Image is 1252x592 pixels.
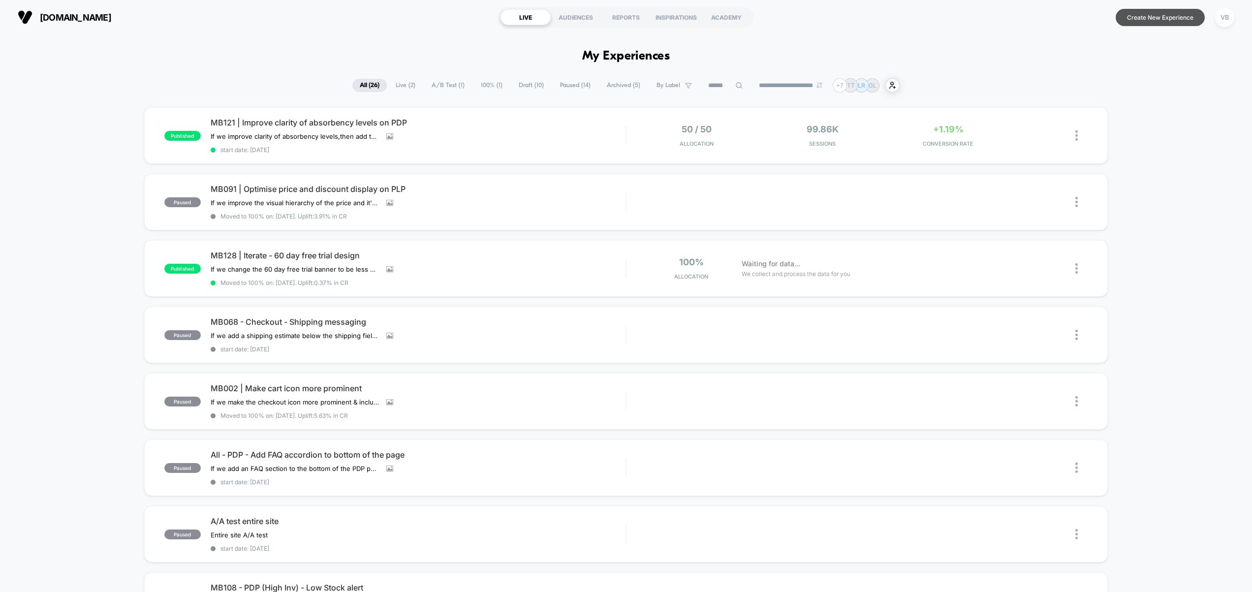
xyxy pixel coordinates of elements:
[582,49,670,63] h1: My Experiences
[1075,197,1078,207] img: close
[211,516,626,526] span: A/A test entire site
[164,264,201,274] span: published
[1075,130,1078,141] img: close
[220,279,348,286] span: Moved to 100% on: [DATE] . Uplift: 0.37% in CR
[553,79,598,92] span: Paused ( 14 )
[164,530,201,539] span: paused
[511,79,551,92] span: Draft ( 10 )
[833,78,847,93] div: + 7
[807,124,839,134] span: 99.86k
[424,79,472,92] span: A/B Test ( 1 )
[682,124,712,134] span: 50 / 50
[762,140,883,147] span: Sessions
[211,132,379,140] span: If we improve clarity of absorbency levels,then add to carts & CR will increase,because users are...
[164,330,201,340] span: paused
[211,383,626,393] span: MB002 | Make cart icon more prominent
[1075,330,1078,340] img: close
[1215,8,1234,27] div: VB
[220,412,348,419] span: Moved to 100% on: [DATE] . Uplift: 5.63% in CR
[40,12,111,23] span: [DOMAIN_NAME]
[18,10,32,25] img: Visually logo
[211,146,626,154] span: start date: [DATE]
[473,79,510,92] span: 100% ( 1 )
[1075,396,1078,406] img: close
[869,82,876,89] p: GL
[816,82,822,88] img: end
[388,79,423,92] span: Live ( 2 )
[1116,9,1205,26] button: Create New Experience
[220,213,347,220] span: Moved to 100% on: [DATE] . Uplift: 3.91% in CR
[742,258,800,269] span: Waiting for data...
[858,82,865,89] p: LR
[1075,263,1078,274] img: close
[933,124,964,134] span: +1.19%
[742,269,850,279] span: We collect and process the data for you
[551,9,601,25] div: AUDIENCES
[211,478,626,486] span: start date: [DATE]
[888,140,1009,147] span: CONVERSION RATE
[657,82,680,89] span: By Label
[211,118,626,127] span: MB121 | Improve clarity of absorbency levels on PDP
[211,345,626,353] span: start date: [DATE]
[164,131,201,141] span: published
[501,9,551,25] div: LIVE
[211,265,379,273] span: If we change the 60 day free trial banner to be less distracting from the primary CTA,then conver...
[164,197,201,207] span: paused
[1075,529,1078,539] img: close
[352,79,387,92] span: All ( 26 )
[211,465,379,472] span: If we add an FAQ section to the bottom of the PDP pages it will help consumers better learn about...
[164,463,201,473] span: paused
[15,9,114,25] button: [DOMAIN_NAME]
[679,257,704,267] span: 100%
[1075,463,1078,473] img: close
[674,273,708,280] span: Allocation
[847,82,855,89] p: TT
[211,332,379,340] span: If we add a shipping estimate below the shipping field,then checkout completion rates and convers...
[599,79,648,92] span: Archived ( 5 )
[211,250,626,260] span: MB128 | Iterate - 60 day free trial design
[211,184,626,194] span: MB091 | Optimise price and discount display on PLP
[211,450,626,460] span: All - PDP - Add FAQ accordion to bottom of the page
[1212,7,1237,28] button: VB
[211,199,379,207] span: If we improve the visual hierarchy of the price and it's related promotion then PDV and CR will i...
[211,531,268,539] span: Entire site A/A test
[601,9,651,25] div: REPORTS
[164,397,201,406] span: paused
[211,545,626,552] span: start date: [DATE]
[211,398,379,406] span: If we make the checkout icon more prominent & include the number of items in the cart, it will at...
[651,9,701,25] div: INSPIRATIONS
[701,9,751,25] div: ACADEMY
[680,140,714,147] span: Allocation
[211,317,626,327] span: MB068 - Checkout - Shipping messaging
